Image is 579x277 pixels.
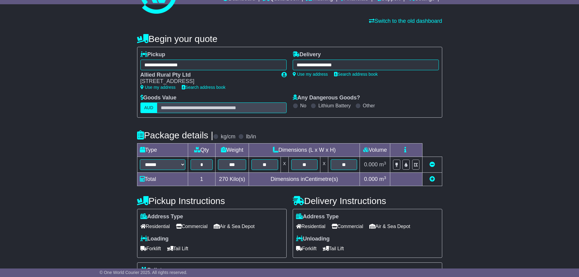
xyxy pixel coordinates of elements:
label: lb/in [246,133,256,140]
td: Volume [360,144,390,157]
span: Commercial [332,222,363,231]
label: Pallet [140,267,162,274]
label: Lithium Battery [318,103,351,109]
td: 1 [188,173,215,186]
td: Qty [188,144,215,157]
a: Switch to the old dashboard [369,18,442,24]
span: Air & Sea Depot [214,222,255,231]
label: Any Dangerous Goods? [293,95,360,101]
a: Search address book [334,72,378,77]
div: [STREET_ADDRESS] [140,78,275,85]
td: Dimensions in Centimetre(s) [249,173,360,186]
td: Total [137,173,188,186]
label: Pickup [140,51,165,58]
span: 270 [219,176,228,182]
span: m [379,176,386,182]
span: © One World Courier 2025. All rights reserved. [100,270,188,275]
td: Kilo(s) [215,173,249,186]
span: Residential [140,222,170,231]
td: x [320,157,328,173]
span: Forklift [140,244,161,253]
td: x [281,157,288,173]
label: kg/cm [221,133,235,140]
td: Weight [215,144,249,157]
a: Use my address [140,85,176,90]
label: AUD [140,102,157,113]
a: Search address book [182,85,226,90]
h4: Pickup Instructions [137,196,287,206]
span: Commercial [176,222,208,231]
label: Goods Value [140,95,177,101]
label: No [300,103,306,109]
sup: 3 [384,175,386,180]
td: Dimensions (L x W x H) [249,144,360,157]
span: Air & Sea Depot [369,222,410,231]
span: 0.000 [364,176,378,182]
span: Forklift [296,244,317,253]
span: m [379,161,386,168]
label: Address Type [140,213,183,220]
a: Add new item [429,176,435,182]
td: Type [137,144,188,157]
label: Other [363,103,375,109]
span: 0.000 [364,161,378,168]
a: Use my address [293,72,328,77]
div: Allied Rural Pty Ltd [140,72,275,78]
span: Residential [296,222,326,231]
span: Tail Lift [167,244,188,253]
label: Address Type [296,213,339,220]
label: Loading [140,236,169,242]
label: Delivery [293,51,321,58]
span: Tail Lift [323,244,344,253]
h4: Begin your quote [137,34,442,44]
label: Unloading [296,236,330,242]
h4: Package details | [137,130,213,140]
a: Remove this item [429,161,435,168]
h4: Delivery Instructions [293,196,442,206]
sup: 3 [384,161,386,165]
